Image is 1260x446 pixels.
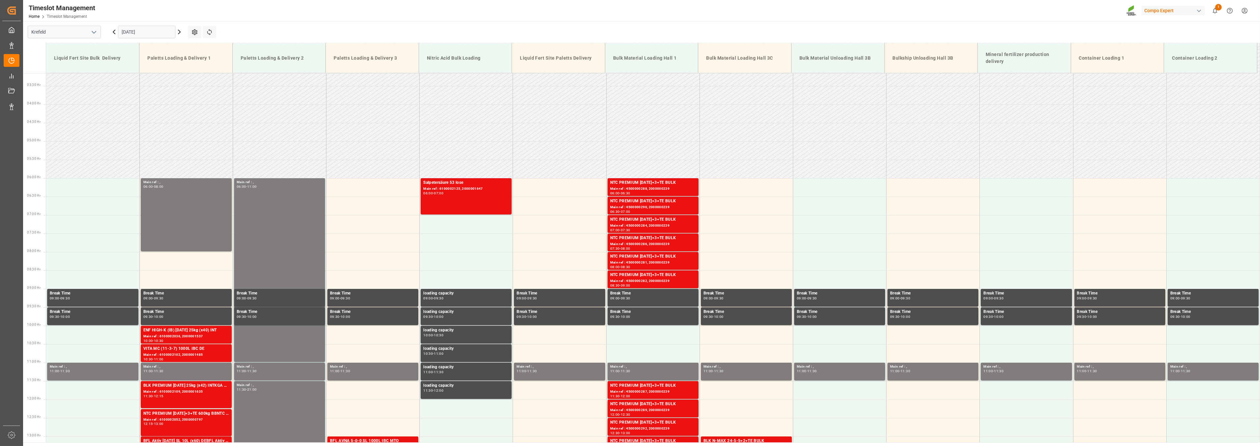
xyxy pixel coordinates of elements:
div: - [619,297,620,300]
div: 07:00 [434,192,443,195]
span: 06:00 Hr [27,175,41,179]
img: Screenshot%202023-09-29%20at%2010.02.21.png_1712312052.png [1126,5,1137,16]
div: 11:30 [527,370,537,373]
div: NTC PREMIUM [DATE]+3+TE BULK [610,198,696,205]
div: Break Time [1170,309,1256,315]
span: 11:30 Hr [27,378,41,382]
span: 09:30 Hr [27,304,41,308]
span: 10:00 Hr [27,323,41,326]
div: 08:30 [610,284,620,287]
div: Main ref : 6100002102, 2000001485 [143,352,229,358]
div: Break Time [237,309,322,315]
div: Break Time [797,290,883,297]
div: Break Time [983,290,1069,297]
div: - [619,432,620,434]
div: 11:30 [621,370,630,373]
div: - [713,297,714,300]
div: Main ref : , [50,364,136,370]
div: 09:00 [1077,297,1087,300]
div: Bulk Material Loading Hall 1 [611,52,693,64]
span: 04:30 Hr [27,120,41,124]
div: - [619,247,620,250]
div: 09:30 [901,297,910,300]
div: 10:00 [994,315,1004,318]
div: 09:00 [890,297,900,300]
div: 11:30 [60,370,70,373]
div: - [900,297,901,300]
div: 08:00 [621,247,630,250]
div: 11:00 [330,370,340,373]
div: 09:00 [330,297,340,300]
span: 12:30 Hr [27,415,41,419]
div: Main ref : , [237,382,322,388]
div: - [153,422,154,425]
div: 11:00 [434,352,443,355]
div: 10:00 [143,339,153,342]
div: 09:30 [890,315,900,318]
span: 12:00 Hr [27,397,41,400]
div: 09:30 [423,315,433,318]
div: 09:30 [1077,315,1087,318]
div: 10:30 [434,334,443,337]
div: - [340,370,341,373]
div: Main ref : 4500000286, 2000000239 [610,241,696,247]
div: 21:00 [247,388,257,391]
div: 11:30 [1181,370,1190,373]
div: 11:00 [1077,370,1087,373]
div: Break Time [143,309,229,315]
div: Main ref : 4500000292, 2000000239 [610,426,696,432]
div: - [619,210,620,213]
div: 10:00 [1181,315,1190,318]
div: 11:30 [714,370,724,373]
a: Home [29,14,40,19]
div: 09:00 [423,297,433,300]
div: 09:00 [517,297,526,300]
div: 08:00 [610,265,620,268]
div: - [433,192,434,195]
div: 11:00 [154,358,164,361]
div: - [1180,297,1181,300]
div: - [806,370,807,373]
div: Break Time [983,309,1069,315]
div: 09:00 [50,297,59,300]
div: 12:00 [621,395,630,398]
div: Paletts Loading & Delivery 3 [331,52,413,64]
div: loading capacity [423,364,509,371]
div: 09:30 [341,297,350,300]
div: - [1086,297,1087,300]
div: - [1086,370,1087,373]
div: 06:00 [237,185,246,188]
div: 10:00 [434,315,443,318]
div: - [246,370,247,373]
div: 10:00 [247,315,257,318]
div: 11:00 [1170,370,1180,373]
div: Mineral fertilizer production delivery [983,48,1065,68]
div: 07:00 [610,229,620,232]
div: 08:30 [621,265,630,268]
div: - [619,192,620,195]
div: 06:00 [610,192,620,195]
div: Bulkship Unloading Hall 3B [890,52,973,64]
div: - [246,315,247,318]
input: DD.MM.YYYY [118,26,175,38]
div: - [153,370,154,373]
div: 12:15 [154,395,164,398]
div: Main ref : , [143,180,229,185]
span: 10:30 Hr [27,341,41,345]
div: 11:30 [807,370,817,373]
div: 09:30 [807,297,817,300]
div: 09:30 [517,315,526,318]
div: NTC PREMIUM [DATE]+3+TE BULK [610,216,696,223]
div: - [433,315,434,318]
span: 04:00 Hr [27,101,41,105]
div: 09:00 [704,297,713,300]
div: 11:00 [890,370,900,373]
div: Main ref : 6100002036, 2000001537 [143,334,229,339]
div: Main ref : , [1170,364,1256,370]
div: 09:30 [621,297,630,300]
div: - [153,339,154,342]
div: 09:30 [714,297,724,300]
div: - [433,389,434,392]
button: Compo Expert [1142,4,1208,17]
span: 07:00 Hr [27,212,41,216]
